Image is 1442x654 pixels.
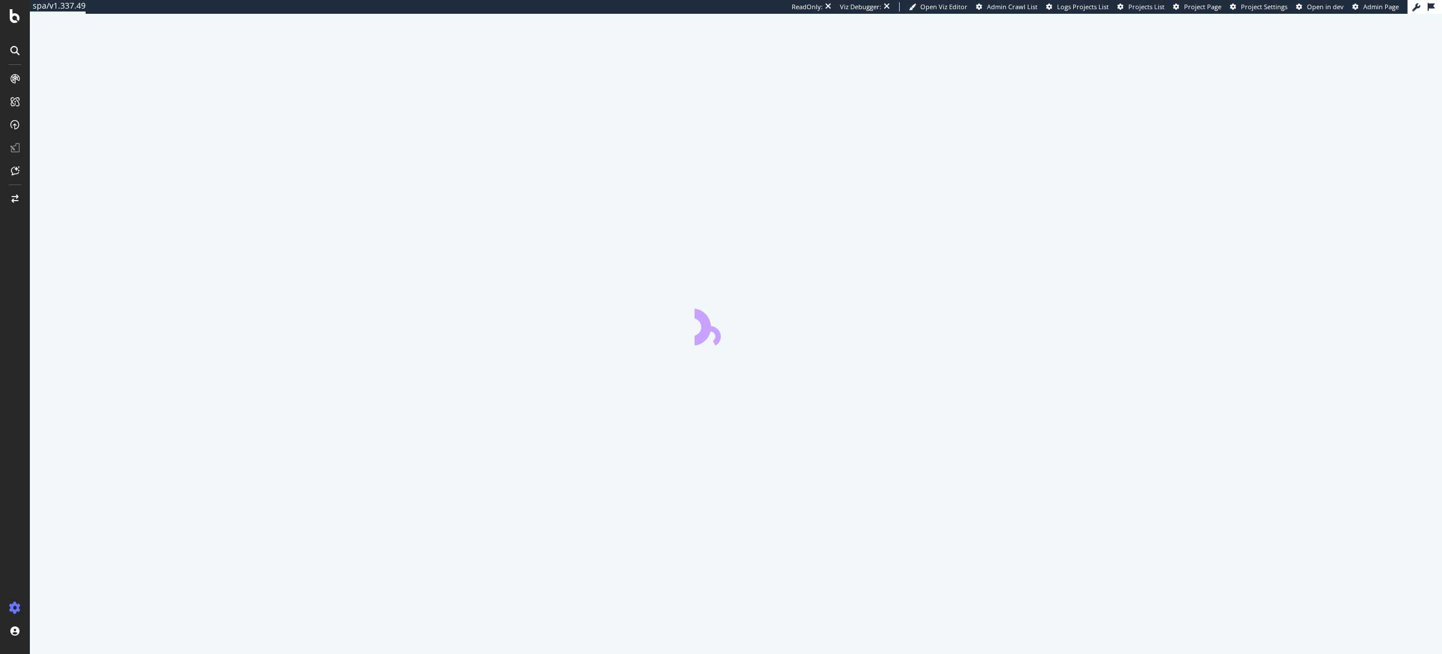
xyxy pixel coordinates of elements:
[840,2,881,11] div: Viz Debugger:
[1173,2,1221,11] a: Project Page
[1241,2,1287,11] span: Project Settings
[987,2,1038,11] span: Admin Crawl List
[920,2,967,11] span: Open Viz Editor
[1363,2,1399,11] span: Admin Page
[1296,2,1344,11] a: Open in dev
[792,2,823,11] div: ReadOnly:
[1046,2,1109,11] a: Logs Projects List
[909,2,967,11] a: Open Viz Editor
[1128,2,1165,11] span: Projects List
[1057,2,1109,11] span: Logs Projects List
[1184,2,1221,11] span: Project Page
[1117,2,1165,11] a: Projects List
[1352,2,1399,11] a: Admin Page
[976,2,1038,11] a: Admin Crawl List
[695,304,777,345] div: animation
[1307,2,1344,11] span: Open in dev
[1230,2,1287,11] a: Project Settings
